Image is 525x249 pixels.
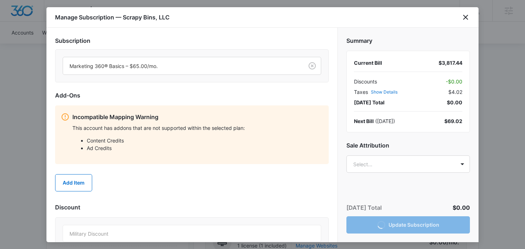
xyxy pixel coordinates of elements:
li: Content Credits [87,137,323,144]
button: Add Item [55,174,92,191]
span: [DATE] Total [354,99,385,106]
span: $0.00 [447,99,462,106]
h2: Discount [55,203,329,212]
span: $4.02 [448,88,462,96]
h1: Manage Subscription — Scrapy Bins, LLC [55,13,170,22]
button: close [461,13,470,22]
p: Incompatible Mapping Warning [72,113,323,121]
button: Show Details [371,90,398,94]
h2: Sale Attribution [346,141,470,150]
span: Current Bill [354,60,382,66]
span: Taxes [354,88,368,96]
span: $0.00 [453,204,470,211]
div: ( [DATE] ) [354,117,395,125]
div: $3,817.44 [439,59,462,67]
h2: Subscription [55,36,329,45]
p: [DATE] Total [346,203,382,212]
span: - $0.00 [446,78,462,85]
p: This account has addons that are not supported within the selected plan: [72,124,323,132]
li: Ad Credits [87,144,323,152]
h2: Add-Ons [55,91,329,100]
div: $69.02 [444,117,462,125]
span: Discounts [354,78,377,85]
span: Next Bill [354,118,374,124]
button: Clear [306,60,318,72]
h2: Summary [346,36,470,45]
